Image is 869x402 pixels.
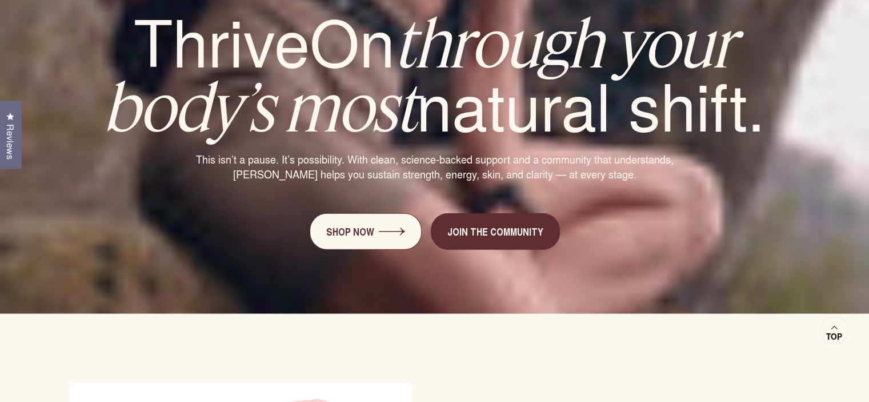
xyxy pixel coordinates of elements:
[3,124,18,160] span: Reviews
[310,213,422,250] a: Shop Now
[161,152,709,181] p: This isn’t a pause. It’s possibility. With clean, science-backed support and a community that und...
[92,10,778,138] h2: ThriveOn natural shift.
[104,3,735,148] em: through your body’s most
[431,213,560,250] a: Join the community
[826,332,842,342] span: Top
